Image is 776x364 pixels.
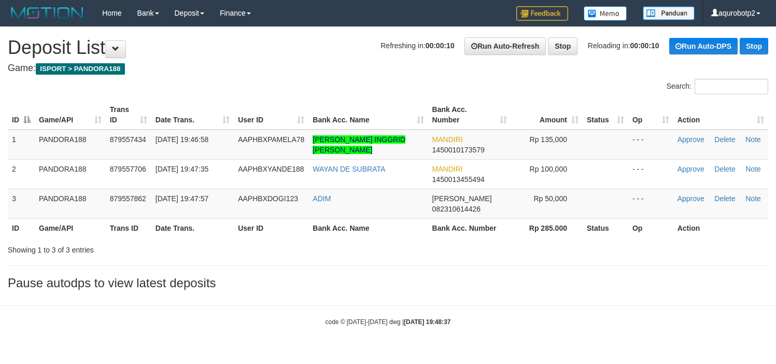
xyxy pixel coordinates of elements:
[313,165,385,173] a: WAYAN DE SUBRATA
[432,194,492,203] span: [PERSON_NAME]
[234,218,308,237] th: User ID
[432,205,481,213] span: Copy 082310614426 to clipboard
[432,135,463,144] span: MANDIRI
[35,159,106,189] td: PANDORA188
[35,218,106,237] th: Game/API
[106,100,151,130] th: Trans ID: activate to sort column ascending
[533,194,567,203] span: Rp 50,000
[628,130,673,160] td: - - -
[110,135,146,144] span: 879557434
[678,135,704,144] a: Approve
[714,194,735,203] a: Delete
[428,218,512,237] th: Bank Acc. Number
[8,100,35,130] th: ID: activate to sort column descending
[8,241,316,255] div: Showing 1 to 3 of 3 entries
[156,194,208,203] span: [DATE] 19:47:57
[8,63,768,74] h4: Game:
[432,165,463,173] span: MANDIRI
[432,146,485,154] span: Copy 1450010173579 to clipboard
[745,165,761,173] a: Note
[432,175,485,184] span: Copy 1450013455494 to clipboard
[151,218,234,237] th: Date Trans.
[8,5,87,21] img: MOTION_logo.png
[238,165,304,173] span: AAPHBXYANDE188
[530,135,567,144] span: Rp 135,000
[628,189,673,218] td: - - -
[714,165,735,173] a: Delete
[628,218,673,237] th: Op
[740,38,768,54] a: Stop
[511,100,583,130] th: Amount: activate to sort column ascending
[238,194,298,203] span: AAPHBXDOGI123
[511,218,583,237] th: Rp 285.000
[530,165,567,173] span: Rp 100,000
[548,37,577,55] a: Stop
[673,218,768,237] th: Action
[745,135,761,144] a: Note
[151,100,234,130] th: Date Trans.: activate to sort column ascending
[8,159,35,189] td: 2
[110,194,146,203] span: 879557862
[678,194,704,203] a: Approve
[8,218,35,237] th: ID
[678,165,704,173] a: Approve
[8,130,35,160] td: 1
[464,37,546,55] a: Run Auto-Refresh
[695,79,768,94] input: Search:
[583,218,628,237] th: Status
[667,79,768,94] label: Search:
[308,100,428,130] th: Bank Acc. Name: activate to sort column ascending
[669,38,738,54] a: Run Auto-DPS
[428,100,512,130] th: Bank Acc. Number: activate to sort column ascending
[588,41,659,50] span: Reloading in:
[714,135,735,144] a: Delete
[426,41,455,50] strong: 00:00:10
[36,63,125,75] span: ISPORT > PANDORA188
[156,135,208,144] span: [DATE] 19:46:58
[110,165,146,173] span: 879557706
[630,41,659,50] strong: 00:00:10
[35,100,106,130] th: Game/API: activate to sort column ascending
[584,6,627,21] img: Button%20Memo.svg
[380,41,454,50] span: Refreshing in:
[8,276,768,290] h3: Pause autodps to view latest deposits
[156,165,208,173] span: [DATE] 19:47:35
[628,159,673,189] td: - - -
[326,318,451,326] small: code © [DATE]-[DATE] dwg |
[8,189,35,218] td: 3
[628,100,673,130] th: Op: activate to sort column ascending
[35,130,106,160] td: PANDORA188
[8,37,768,58] h1: Deposit List
[313,135,405,154] a: [PERSON_NAME] INGGRID [PERSON_NAME]
[234,100,308,130] th: User ID: activate to sort column ascending
[745,194,761,203] a: Note
[404,318,450,326] strong: [DATE] 19:48:37
[313,194,331,203] a: ADIM
[106,218,151,237] th: Trans ID
[516,6,568,21] img: Feedback.jpg
[673,100,768,130] th: Action: activate to sort column ascending
[308,218,428,237] th: Bank Acc. Name
[35,189,106,218] td: PANDORA188
[238,135,304,144] span: AAPHBXPAMELA78
[583,100,628,130] th: Status: activate to sort column ascending
[643,6,695,20] img: panduan.png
